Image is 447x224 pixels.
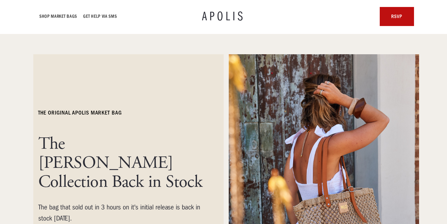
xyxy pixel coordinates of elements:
h1: The [PERSON_NAME] Collection Back in Stock [38,135,203,192]
a: rsvp [380,7,414,26]
h6: The ORIGINAL Apolis market bag [38,109,122,117]
div: The bag that sold out in 3 hours on it's initial release is back in stock [DATE]. [38,202,203,224]
a: Shop Market bags [40,13,77,20]
a: GET HELP VIA SMS [83,13,117,20]
a: APOLIS [202,10,245,23]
